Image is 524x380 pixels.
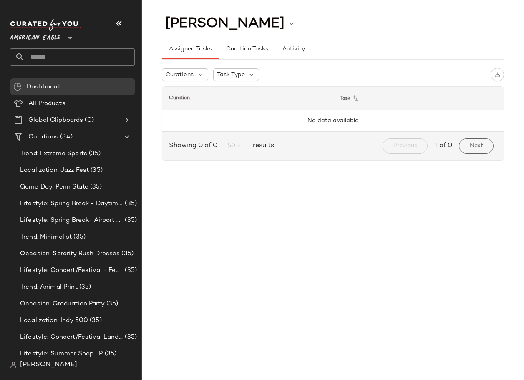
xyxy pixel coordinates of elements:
span: (35) [105,299,118,309]
span: Curations [28,132,58,142]
span: Lifestyle: Spring Break- Airport Style [20,216,123,225]
span: Curation Tasks [225,46,268,53]
span: Localization: Jazz Fest [20,166,89,175]
span: (35) [123,199,137,209]
span: Trend: Extreme Sports [20,149,87,159]
span: (35) [123,332,137,342]
span: (35) [120,249,134,259]
span: (35) [123,216,137,225]
span: Next [469,143,483,149]
span: Trend: Animal Print [20,282,78,292]
span: [PERSON_NAME] [20,360,77,370]
span: (35) [89,166,103,175]
span: Game Day: Penn State [20,182,88,192]
span: 1 of 0 [434,141,452,151]
span: Showing 0 of 0 [169,141,221,151]
button: Next [459,138,494,154]
img: svg%3e [13,83,22,91]
th: Task [333,87,504,110]
span: Lifestyle: Summer Shop LP [20,349,103,359]
span: Lifestyle: Concert/Festival - Femme [20,266,123,275]
span: American Eagle [10,28,60,43]
span: (0) [83,116,93,125]
span: Dashboard [27,82,60,92]
span: Lifestyle: Concert/Festival Landing Page [20,332,123,342]
span: (35) [78,282,91,292]
img: cfy_white_logo.C9jOOHJF.svg [10,19,81,31]
th: Curation [162,87,333,110]
span: Occasion: Sorority Rush Dresses [20,249,120,259]
span: (35) [87,149,101,159]
span: Occasion: Graduation Party [20,299,105,309]
span: (35) [88,316,102,325]
span: Task Type [217,70,245,79]
span: Assigned Tasks [169,46,212,53]
span: All Products [28,99,65,108]
span: (35) [88,182,102,192]
span: Trend: Minimalist [20,232,72,242]
td: No data available [162,110,504,132]
span: Localization: Indy 500 [20,316,88,325]
span: (35) [123,266,137,275]
img: svg%3e [10,362,17,368]
span: Lifestyle: Spring Break - Daytime Casual [20,199,123,209]
span: Curations [166,70,194,79]
span: (35) [72,232,86,242]
span: (34) [58,132,73,142]
span: (35) [103,349,117,359]
span: [PERSON_NAME] [165,16,285,32]
img: svg%3e [494,72,500,78]
span: Activity [282,46,305,53]
span: results [249,141,274,151]
span: Global Clipboards [28,116,83,125]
